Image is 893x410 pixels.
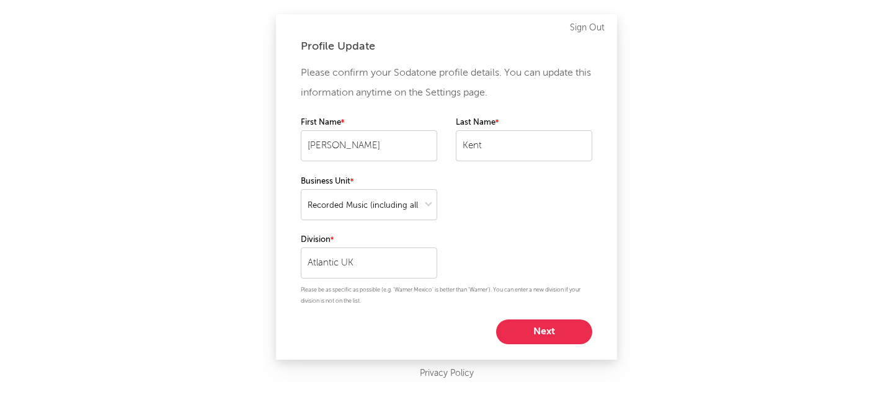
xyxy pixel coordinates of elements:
[301,285,592,307] p: Please be as specific as possible (e.g. 'Warner Mexico' is better than 'Warner'). You can enter a...
[301,115,437,130] label: First Name
[496,319,592,344] button: Next
[456,130,592,161] input: Your last name
[301,63,592,103] p: Please confirm your Sodatone profile details. You can update this information anytime on the Sett...
[456,115,592,130] label: Last Name
[301,39,592,54] div: Profile Update
[301,130,437,161] input: Your first name
[301,174,437,189] label: Business Unit
[570,20,605,35] a: Sign Out
[420,366,474,381] a: Privacy Policy
[301,233,437,247] label: Division
[301,247,437,279] input: Your division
